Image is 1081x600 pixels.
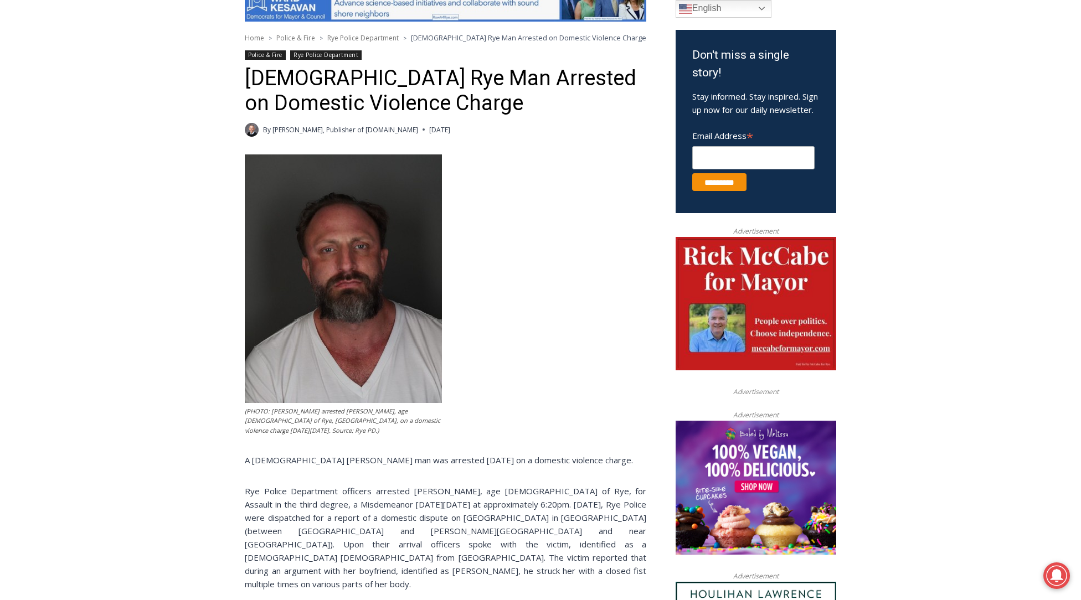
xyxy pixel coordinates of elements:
span: > [403,34,406,42]
span: Advertisement [722,226,790,236]
span: Intern @ [DOMAIN_NAME] [290,110,513,135]
span: > [269,34,272,42]
span: Advertisement [722,386,790,397]
a: Home [245,33,264,43]
time: [DATE] [429,125,450,135]
img: Baked by Melissa [676,421,836,555]
h3: Don't miss a single story! [692,46,820,81]
label: Email Address [692,125,815,144]
img: en [679,2,692,15]
a: Author image [245,123,259,137]
a: Rye Police Department [290,50,362,60]
p: A [DEMOGRAPHIC_DATA] [PERSON_NAME] man was arrested [DATE] on a domestic violence charge. [245,453,646,467]
img: McCabe for Mayor [676,237,836,371]
span: Advertisement [722,410,790,420]
a: Intern @ [DOMAIN_NAME] [266,107,537,138]
p: Stay informed. Stay inspired. Sign up now for our daily newsletter. [692,90,820,116]
a: Rye Police Department [327,33,399,43]
span: By [263,125,271,135]
span: > [320,34,323,42]
h1: [DEMOGRAPHIC_DATA] Rye Man Arrested on Domestic Violence Charge [245,66,646,116]
figcaption: (PHOTO: [PERSON_NAME] arrested [PERSON_NAME], age [DEMOGRAPHIC_DATA] of Rye, [GEOGRAPHIC_DATA], o... [245,406,442,436]
p: Rye Police Department officers arrested [PERSON_NAME], age [DEMOGRAPHIC_DATA] of Rye, for Assault... [245,484,646,591]
a: Police & Fire [245,50,286,60]
span: [DEMOGRAPHIC_DATA] Rye Man Arrested on Domestic Violence Charge [411,33,646,43]
span: Advertisement [722,571,790,581]
nav: Breadcrumbs [245,32,646,43]
a: [PERSON_NAME], Publisher of [DOMAIN_NAME] [272,125,418,135]
div: "We would have speakers with experience in local journalism speak to us about their experiences a... [280,1,523,107]
img: (PHOTO: Rye PD arrested Michael P. O’Connell, age 42 of Rye, NY, on a domestic violence charge on... [245,154,442,403]
a: Police & Fire [276,33,315,43]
